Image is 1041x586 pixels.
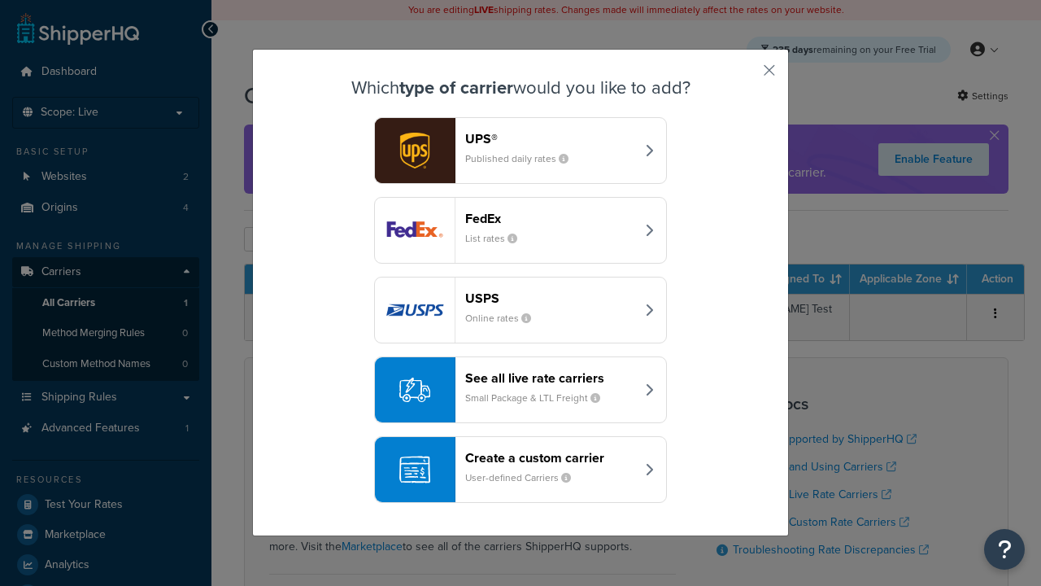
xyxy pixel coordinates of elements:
button: Create a custom carrierUser-defined Carriers [374,436,667,503]
img: usps logo [375,278,455,343]
header: Create a custom carrier [465,450,635,466]
h3: Which would you like to add? [294,78,747,98]
button: ups logoUPS®Published daily rates [374,117,667,184]
header: See all live rate carriers [465,370,635,386]
header: UPS® [465,131,635,146]
button: usps logoUSPSOnline rates [374,277,667,343]
small: User-defined Carriers [465,470,584,485]
small: List rates [465,231,530,246]
small: Small Package & LTL Freight [465,391,613,405]
button: fedEx logoFedExList rates [374,197,667,264]
button: See all live rate carriersSmall Package & LTL Freight [374,356,667,423]
img: ups logo [375,118,455,183]
img: icon-carrier-custom-c93b8a24.svg [399,454,430,485]
small: Online rates [465,311,544,326]
img: icon-carrier-liverate-becf4550.svg [399,374,430,405]
button: Open Resource Center [984,529,1025,570]
small: Published daily rates [465,151,581,166]
header: USPS [465,291,635,306]
img: fedEx logo [375,198,455,263]
strong: type of carrier [399,74,513,101]
header: FedEx [465,211,635,226]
